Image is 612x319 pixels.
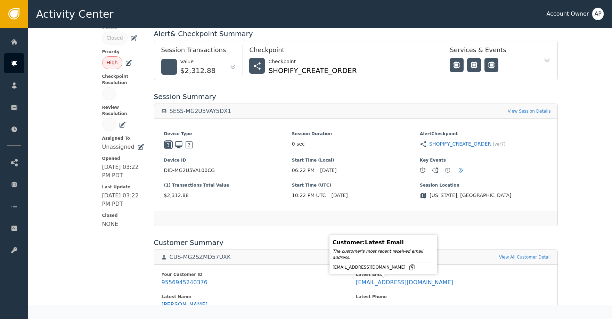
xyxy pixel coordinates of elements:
[445,168,450,173] div: 1
[592,8,604,20] button: AP
[102,191,144,208] div: [DATE] 03:22 PM PDT
[102,184,144,190] span: Last Update
[420,182,548,188] span: Session Location
[102,49,144,55] span: Priority
[420,157,548,163] span: Key Events
[268,65,357,76] div: SHOPIFY_CREATE_ORDER
[356,271,550,278] div: Latest Email
[180,65,216,76] div: $2,312.88
[420,131,548,137] span: Alert Checkpoint
[333,264,434,271] div: [EMAIL_ADDRESS][DOMAIN_NAME]
[161,45,237,58] div: Session Transactions
[450,45,533,58] div: Services & Events
[320,167,336,174] span: [DATE]
[102,212,144,219] span: Closed
[333,238,434,247] div: Customer : Latest Email
[102,163,144,180] div: [DATE] 03:22 PM PDT
[420,168,425,173] div: 1
[499,254,550,260] a: View All Customer Detail
[180,58,216,65] div: Value
[164,157,292,163] span: Device ID
[170,254,231,261] div: CUS-MG2SZMD57UXK
[292,192,326,199] span: 10:22 PM UTC
[493,141,505,147] span: (ver 7 )
[162,279,207,286] div: 9556945240376
[429,140,491,148] a: SHOPIFY_CREATE_ORDER
[164,182,292,188] span: (1) Transactions Total Value
[102,73,144,86] span: Checkpoint Resolution
[36,6,114,22] span: Activity Center
[102,220,119,228] div: NONE
[107,34,123,42] div: Closed
[154,91,558,102] div: Session Summary
[508,108,551,114] a: View Session Details
[107,121,112,128] div: —
[292,182,420,188] span: Start Time (UTC)
[331,192,348,199] span: [DATE]
[433,168,438,173] div: 1
[546,10,589,18] div: Account Owner
[356,279,453,286] div: [EMAIL_ADDRESS][DOMAIN_NAME]
[162,301,208,308] div: [PERSON_NAME]
[102,135,144,141] span: Assigned To
[154,28,558,39] div: Alert & Checkpoint Summary
[102,104,144,117] span: Review Resolution
[268,58,357,65] div: Checkpoint
[162,271,356,278] div: Your Customer ID
[164,167,292,174] span: DID-MG2U5VAL00CG
[333,248,434,261] div: The customer's most recent received email address.
[292,157,420,163] span: Start Time (Local)
[164,192,292,199] span: $2,312.88
[154,237,558,248] div: Customer Summary
[292,131,420,137] span: Session Duration
[356,301,361,308] div: —
[107,90,112,97] div: —
[249,45,436,58] div: Checkpoint
[102,143,134,151] div: Unassigned
[292,167,315,174] span: 06:22 PM
[170,108,231,115] div: SESS-MG2U5VAY5DX1
[107,59,118,66] div: High
[102,155,144,162] span: Opened
[292,140,305,148] span: 0 sec
[356,294,550,300] div: Latest Phone
[430,192,511,199] span: [US_STATE], [GEOGRAPHIC_DATA]
[162,294,356,300] div: Latest Name
[164,131,292,137] span: Device Type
